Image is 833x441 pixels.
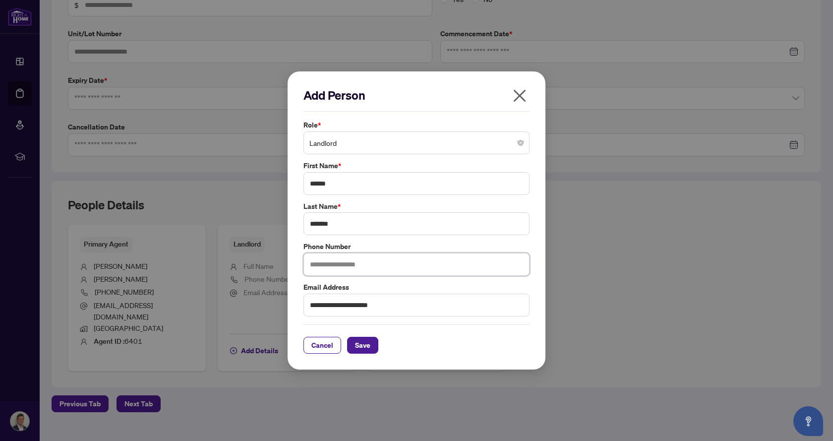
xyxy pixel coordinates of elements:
[303,337,341,354] button: Cancel
[303,160,530,171] label: First Name
[311,337,333,353] span: Cancel
[309,133,524,152] span: Landlord
[347,337,378,354] button: Save
[518,140,524,146] span: close-circle
[512,88,528,104] span: close
[303,282,530,293] label: Email Address
[793,406,823,436] button: Open asap
[303,120,530,130] label: Role
[303,87,530,103] h2: Add Person
[303,241,530,252] label: Phone Number
[303,201,530,212] label: Last Name
[355,337,370,353] span: Save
